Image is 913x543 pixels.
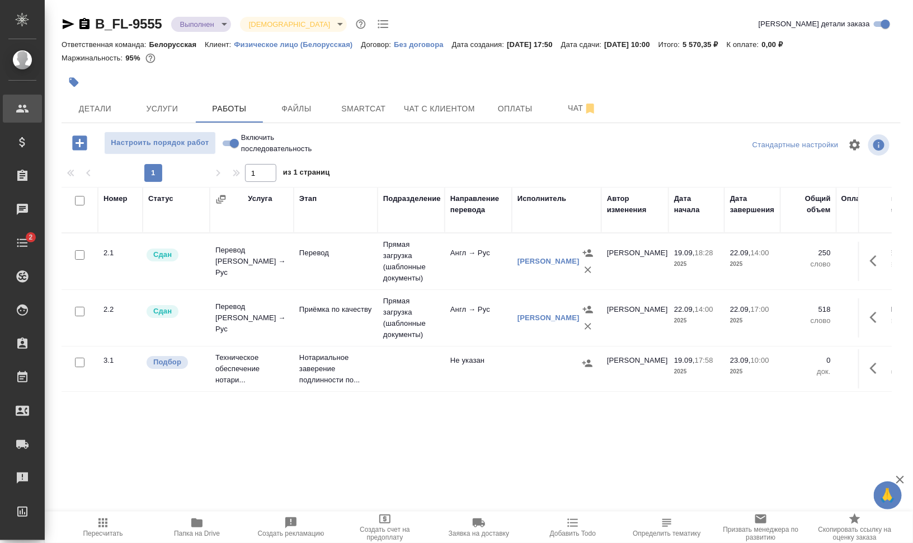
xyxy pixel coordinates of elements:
td: Прямая загрузка (шаблонные документы) [378,290,445,346]
span: Настроить таблицу [841,132,868,158]
p: К оплате: [727,40,762,49]
p: Дата сдачи: [561,40,604,49]
div: Можно подбирать исполнителей [145,355,204,370]
div: Менеджер проверил работу исполнителя, передает ее на следующий этап [145,247,204,263]
span: Скопировать ссылку на оценку заказа [815,526,895,541]
p: док. [842,366,898,377]
button: Здесь прячутся важные кнопки [863,247,890,274]
p: 5 570,35 ₽ [683,40,727,49]
svg: Отписаться [583,102,597,115]
button: Создать рекламацию [244,512,338,543]
p: 17:58 [695,356,713,364]
div: Статус [148,193,173,204]
a: [PERSON_NAME] [517,257,580,265]
button: Добавить Todo [526,512,620,543]
span: Папка на Drive [174,530,220,537]
p: 2025 [674,315,719,326]
button: Назначить [580,301,596,318]
span: Настроить порядок работ [110,137,210,149]
span: из 1 страниц [283,166,330,182]
button: Удалить [580,318,596,335]
div: 3.1 [103,355,137,366]
p: Договор: [361,40,394,49]
p: 95% [125,54,143,62]
span: Файлы [270,102,323,116]
div: Дата завершения [730,193,775,216]
button: Назначить [580,245,596,261]
p: [DATE] 17:50 [507,40,561,49]
div: Дата начала [674,193,719,216]
p: 17:00 [751,305,769,313]
p: [DATE] 10:00 [604,40,658,49]
span: Добавить Todo [550,530,596,537]
a: [PERSON_NAME] [517,313,580,322]
p: 19.09, [674,356,695,364]
div: Оплачиваемый объем [841,193,898,216]
td: Англ → Рус [445,242,512,281]
button: Скопировать ссылку на оценку заказа [808,512,902,543]
button: Призвать менеджера по развитию [714,512,808,543]
p: Маржинальность: [62,54,125,62]
div: Выполнен [240,17,347,32]
p: 250 [786,247,831,259]
p: 2025 [730,315,775,326]
td: [PERSON_NAME] [601,242,669,281]
button: [DEMOGRAPHIC_DATA] [246,20,333,29]
span: Чат с клиентом [404,102,475,116]
p: 18:28 [695,249,713,257]
a: 2 [3,229,42,257]
span: 🙏 [878,484,897,507]
p: слово [786,315,831,326]
div: Направление перевода [450,193,506,216]
p: 518 [842,304,898,315]
div: Общий объем [786,193,831,216]
div: 2.1 [103,247,137,259]
td: Прямая загрузка (шаблонные документы) [378,233,445,289]
button: Доп статусы указывают на важность/срочность заказа [354,17,368,31]
a: B_FL-9555 [95,16,162,31]
div: split button [750,137,841,154]
a: Без договора [394,39,452,49]
button: Пересчитать [56,512,150,543]
p: Дата создания: [452,40,507,49]
button: Назначить [579,355,596,372]
span: [PERSON_NAME] детали заказа [759,18,870,30]
button: Здесь прячутся важные кнопки [863,355,890,382]
div: 2.2 [103,304,137,315]
td: [PERSON_NAME] [601,298,669,338]
p: Физическое лицо (Белорусская) [234,40,361,49]
p: слово [842,259,898,270]
p: 0 [842,355,898,366]
td: Не указан [445,349,512,388]
button: Скопировать ссылку [78,17,91,31]
p: Без договора [394,40,452,49]
span: Чат [556,101,609,115]
div: Услуга [248,193,272,204]
p: 0 [786,355,831,366]
p: 518 [786,304,831,315]
button: Скопировать ссылку для ЯМессенджера [62,17,75,31]
td: [PERSON_NAME] [601,349,669,388]
span: Включить последовательность [241,132,328,155]
span: Создать счет на предоплату [345,526,425,541]
p: 0,00 ₽ [762,40,792,49]
p: 19.09, [674,249,695,257]
span: Посмотреть информацию [868,134,892,156]
p: 250 [842,247,898,259]
button: Настроить порядок работ [104,132,216,155]
p: Белорусская [149,40,205,49]
p: 2025 [730,366,775,377]
p: 22.09, [730,305,751,313]
p: Ответственная команда: [62,40,149,49]
span: Пересчитать [83,530,123,537]
button: 216.44 RUB; [143,51,158,65]
p: 10:00 [751,356,769,364]
span: Призвать менеджера по развитию [721,526,801,541]
button: Заявка на доставку [432,512,526,543]
p: Приёмка по качеству [299,304,372,315]
span: Услуги [135,102,189,116]
p: Клиент: [205,40,234,49]
div: Номер [103,193,128,204]
div: Подразделение [383,193,441,204]
td: Англ → Рус [445,298,512,338]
